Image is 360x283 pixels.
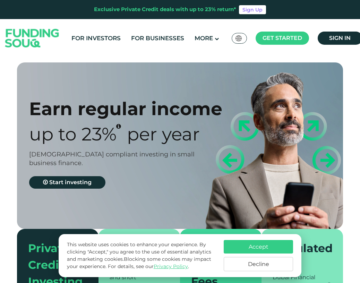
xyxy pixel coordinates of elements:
[329,35,351,41] span: Sign in
[29,123,117,145] span: Up to 23%
[127,123,200,145] span: Per Year
[263,35,302,41] span: Get started
[70,33,122,44] a: For Investors
[224,240,293,254] button: Accept
[154,263,188,269] a: Privacy Policy
[94,6,236,14] div: Exclusive Private Credit deals with up to 23% return*
[67,256,211,269] span: Blocking some cookies may impact your experience.
[129,33,186,44] a: For Businesses
[49,179,92,186] span: Start investing
[67,241,217,270] p: This website uses cookies to enhance your experience. By clicking "Accept," you agree to the use ...
[224,257,293,271] button: Decline
[29,151,195,167] span: [DEMOGRAPHIC_DATA] compliant investing in small business finance.
[273,240,326,273] div: Regulated by
[108,263,189,269] span: For details, see our .
[116,123,121,129] i: 23% IRR (expected) ~ 15% Net yield (expected)
[239,5,266,14] a: Sign Up
[195,35,213,42] span: More
[235,35,242,41] img: SA Flag
[29,176,105,189] a: Start investing
[29,98,239,120] div: Earn regular income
